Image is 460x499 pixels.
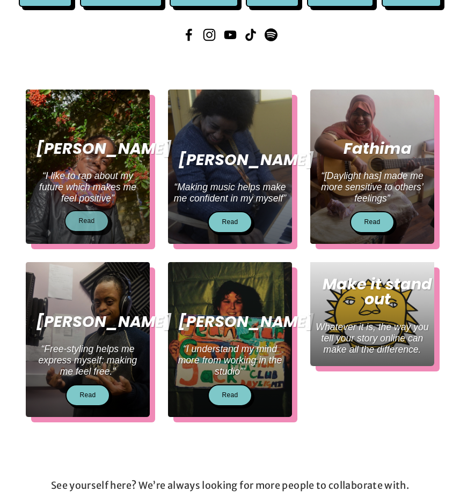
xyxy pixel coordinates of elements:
a: Read [208,211,252,233]
a: Read [350,211,394,233]
a: Read [64,210,108,232]
p: See yourself here? We’re always looking for more people to collaborate with. [26,475,434,496]
a: Read [65,384,109,406]
a: Read [208,384,252,406]
img: Learn more [168,262,292,417]
img: fathima playing a guitar [310,90,434,244]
